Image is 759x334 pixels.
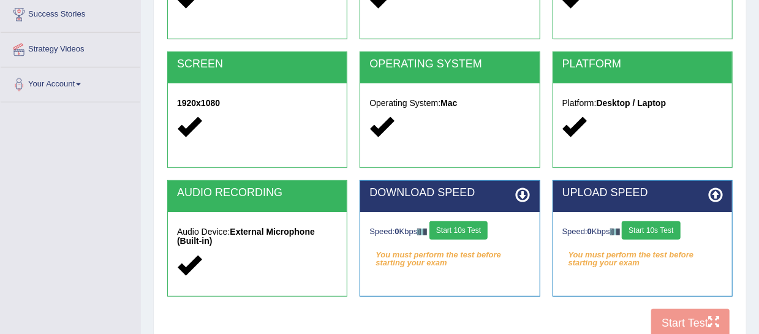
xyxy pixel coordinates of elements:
div: Speed: Kbps [369,221,530,243]
h2: PLATFORM [562,58,723,70]
strong: Mac [440,98,457,108]
em: You must perform the test before starting your exam [369,246,530,264]
h5: Operating System: [369,99,530,108]
h2: AUDIO RECORDING [177,187,338,199]
strong: 1920x1080 [177,98,220,108]
strong: 0 [587,227,592,236]
h5: Platform: [562,99,723,108]
strong: Desktop / Laptop [597,98,666,108]
div: Speed: Kbps [562,221,723,243]
a: Your Account [1,67,140,98]
h2: DOWNLOAD SPEED [369,187,530,199]
em: You must perform the test before starting your exam [562,246,723,264]
strong: External Microphone (Built-in) [177,227,315,246]
img: ajax-loader-fb-connection.gif [417,229,427,235]
h2: UPLOAD SPEED [562,187,723,199]
button: Start 10s Test [622,221,680,240]
a: Strategy Videos [1,32,140,63]
strong: 0 [395,227,399,236]
img: ajax-loader-fb-connection.gif [610,229,620,235]
button: Start 10s Test [429,221,488,240]
h2: OPERATING SYSTEM [369,58,530,70]
h2: SCREEN [177,58,338,70]
h5: Audio Device: [177,227,338,246]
